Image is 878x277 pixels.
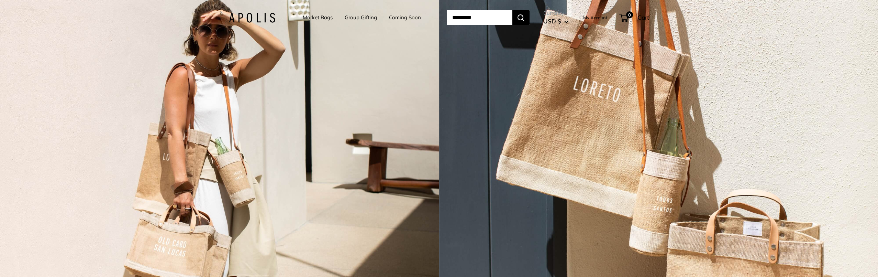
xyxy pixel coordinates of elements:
span: 0 [626,11,633,18]
a: Market Bags [303,13,333,22]
input: Search... [447,10,512,25]
img: Apolis [229,13,275,23]
button: USD $ [543,16,568,27]
a: Coming Soon [389,13,421,22]
button: Search [512,10,530,25]
a: My Account [583,13,608,22]
span: USD $ [543,18,561,25]
a: Group Gifting [345,13,377,22]
span: Currency [543,8,568,18]
span: Cart [637,14,649,21]
a: 0 Cart [620,12,649,23]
